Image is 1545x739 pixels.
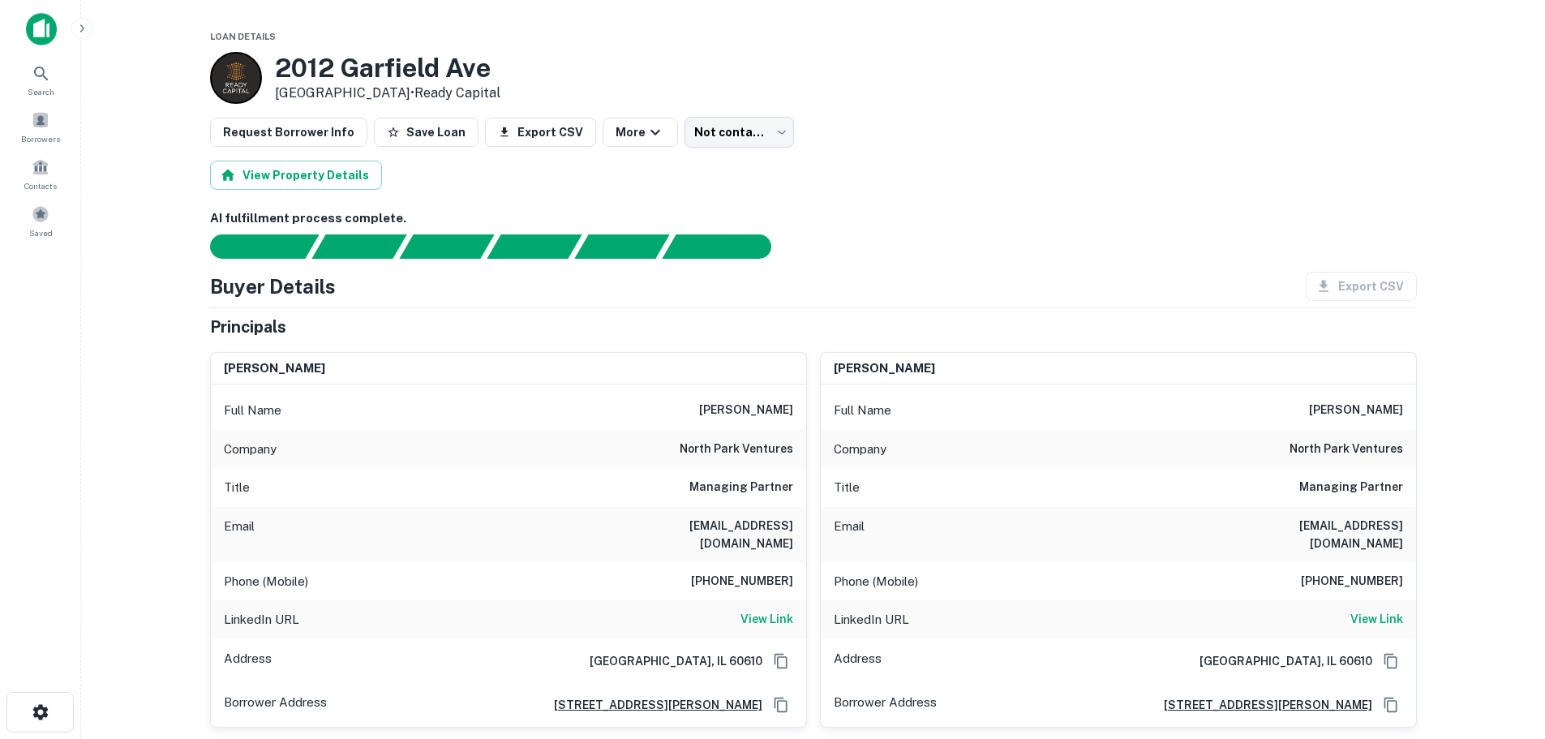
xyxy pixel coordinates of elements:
[834,440,886,459] p: Company
[834,693,937,717] p: Borrower Address
[769,649,793,673] button: Copy Address
[210,272,336,301] h4: Buyer Details
[26,13,57,45] img: capitalize-icon.png
[485,118,596,147] button: Export CSV
[224,610,299,629] p: LinkedIn URL
[1290,440,1403,459] h6: north park ventures
[28,85,54,98] span: Search
[311,234,406,259] div: Your request is received and processing...
[599,517,793,552] h6: [EMAIL_ADDRESS][DOMAIN_NAME]
[5,105,76,148] a: Borrowers
[1379,649,1403,673] button: Copy Address
[224,572,308,591] p: Phone (Mobile)
[740,610,793,628] h6: View Link
[834,401,891,420] p: Full Name
[5,152,76,195] a: Contacts
[487,234,582,259] div: Principals found, AI now looking for contact information...
[740,610,793,629] a: View Link
[834,572,918,591] p: Phone (Mobile)
[399,234,494,259] div: Documents found, AI parsing details...
[603,118,678,147] button: More
[29,226,53,239] span: Saved
[1350,610,1403,629] a: View Link
[1151,696,1372,714] a: [STREET_ADDRESS][PERSON_NAME]
[834,359,935,378] h6: [PERSON_NAME]
[834,478,860,497] p: Title
[224,478,250,497] p: Title
[680,440,793,459] h6: north park ventures
[663,234,791,259] div: AI fulfillment process complete.
[699,401,793,420] h6: [PERSON_NAME]
[210,118,367,147] button: Request Borrower Info
[24,179,57,192] span: Contacts
[1299,478,1403,497] h6: Managing Partner
[210,32,276,41] span: Loan Details
[691,572,793,591] h6: [PHONE_NUMBER]
[1379,693,1403,717] button: Copy Address
[210,209,1417,228] h6: AI fulfillment process complete.
[224,649,272,673] p: Address
[224,517,255,552] p: Email
[769,693,793,717] button: Copy Address
[275,84,500,103] p: [GEOGRAPHIC_DATA] •
[574,234,669,259] div: Principals found, still searching for contact information. This may take time...
[414,85,500,101] a: Ready Capital
[224,401,281,420] p: Full Name
[834,517,865,552] p: Email
[685,117,794,148] div: Not contacted
[689,478,793,497] h6: Managing Partner
[1309,401,1403,420] h6: [PERSON_NAME]
[210,315,286,339] h5: Principals
[1208,517,1403,552] h6: [EMAIL_ADDRESS][DOMAIN_NAME]
[834,610,909,629] p: LinkedIn URL
[5,199,76,243] a: Saved
[191,234,312,259] div: Sending borrower request to AI...
[1187,652,1372,670] h6: [GEOGRAPHIC_DATA], IL 60610
[224,440,277,459] p: Company
[1350,610,1403,628] h6: View Link
[5,58,76,101] a: Search
[1464,609,1545,687] iframe: Chat Widget
[224,359,325,378] h6: [PERSON_NAME]
[577,652,762,670] h6: [GEOGRAPHIC_DATA], IL 60610
[21,132,60,145] span: Borrowers
[374,118,479,147] button: Save Loan
[541,696,762,714] a: [STREET_ADDRESS][PERSON_NAME]
[275,53,500,84] h3: 2012 Garfield Ave
[210,161,382,190] button: View Property Details
[224,693,327,717] p: Borrower Address
[834,649,882,673] p: Address
[1301,572,1403,591] h6: [PHONE_NUMBER]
